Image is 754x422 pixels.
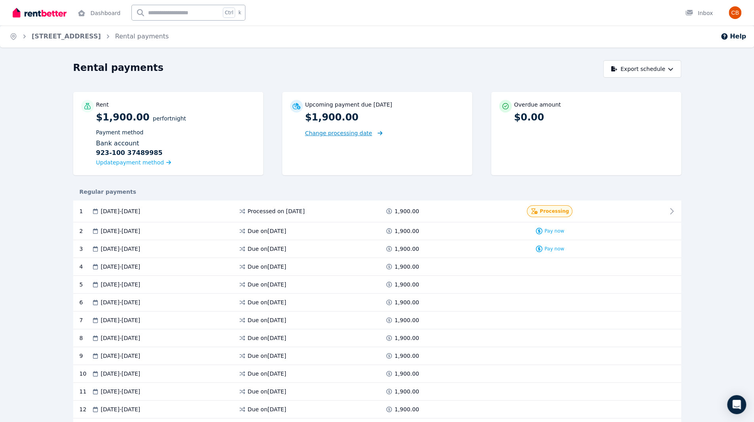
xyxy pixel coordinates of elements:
a: Rental payments [115,32,169,40]
span: 1,900.00 [395,370,419,378]
div: 8 [80,334,91,342]
span: [DATE] - [DATE] [101,334,141,342]
span: [DATE] - [DATE] [101,227,141,235]
span: [DATE] - [DATE] [101,405,141,413]
span: Processed on [DATE] [248,207,305,215]
div: Regular payments [73,188,681,196]
span: Due on [DATE] [248,370,287,378]
div: 4 [80,263,91,271]
span: [DATE] - [DATE] [101,245,141,253]
div: 12 [80,405,91,413]
button: Export schedule [603,60,681,78]
span: 1,900.00 [395,227,419,235]
p: Payment method [96,128,255,136]
span: Due on [DATE] [248,281,287,288]
div: Inbox [685,9,713,17]
div: Domain: [DOMAIN_NAME] [21,21,87,27]
p: Overdue amount [514,101,561,109]
span: per Fortnight [153,115,186,122]
button: Help [720,32,746,41]
img: tab_keywords_by_traffic_grey.svg [79,46,85,52]
div: Open Intercom Messenger [727,395,746,414]
div: 6 [80,298,91,306]
span: 1,900.00 [395,352,419,360]
div: 9 [80,352,91,360]
span: k [238,10,241,16]
span: [DATE] - [DATE] [101,207,141,215]
span: [DATE] - [DATE] [101,298,141,306]
a: Change processing date [305,129,383,137]
b: 923-100 37489985 [96,148,163,158]
img: logo_orange.svg [13,13,19,19]
span: Due on [DATE] [248,388,287,395]
div: 3 [80,245,91,253]
span: Processing [540,208,569,214]
span: 1,900.00 [395,405,419,413]
img: RentBetter [13,7,66,19]
div: 5 [80,281,91,288]
span: Due on [DATE] [248,263,287,271]
span: 1,900.00 [395,298,419,306]
p: Rent [96,101,109,109]
h1: Rental payments [73,61,164,74]
img: Charles Boyle [729,6,741,19]
div: 2 [80,227,91,235]
div: 10 [80,370,91,378]
span: [DATE] - [DATE] [101,352,141,360]
span: Due on [DATE] [248,245,287,253]
div: Domain Overview [30,47,71,52]
span: Update payment method [96,159,164,166]
span: Change processing date [305,129,372,137]
span: Pay now [545,228,564,234]
span: 1,900.00 [395,334,419,342]
div: Keywords by Traffic [87,47,133,52]
div: Bank account [96,139,255,158]
span: 1,900.00 [395,207,419,215]
div: 1 [80,205,91,217]
span: Due on [DATE] [248,298,287,306]
span: Due on [DATE] [248,334,287,342]
span: [DATE] - [DATE] [101,281,141,288]
span: Due on [DATE] [248,227,287,235]
span: Pay now [545,246,564,252]
span: [DATE] - [DATE] [101,263,141,271]
span: 1,900.00 [395,388,419,395]
span: [DATE] - [DATE] [101,370,141,378]
span: 1,900.00 [395,263,419,271]
img: tab_domain_overview_orange.svg [21,46,28,52]
div: 7 [80,316,91,324]
span: 1,900.00 [395,245,419,253]
p: Upcoming payment due [DATE] [305,101,392,109]
div: v 4.0.25 [22,13,39,19]
a: [STREET_ADDRESS] [32,32,101,40]
span: Ctrl [223,8,235,18]
span: Due on [DATE] [248,316,287,324]
span: 1,900.00 [395,316,419,324]
span: 1,900.00 [395,281,419,288]
div: 11 [80,388,91,395]
p: $1,900.00 [96,111,255,167]
img: website_grey.svg [13,21,19,27]
p: $1,900.00 [305,111,464,124]
span: [DATE] - [DATE] [101,388,141,395]
span: Due on [DATE] [248,352,287,360]
span: Due on [DATE] [248,405,287,413]
span: [DATE] - [DATE] [101,316,141,324]
p: $0.00 [514,111,673,124]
